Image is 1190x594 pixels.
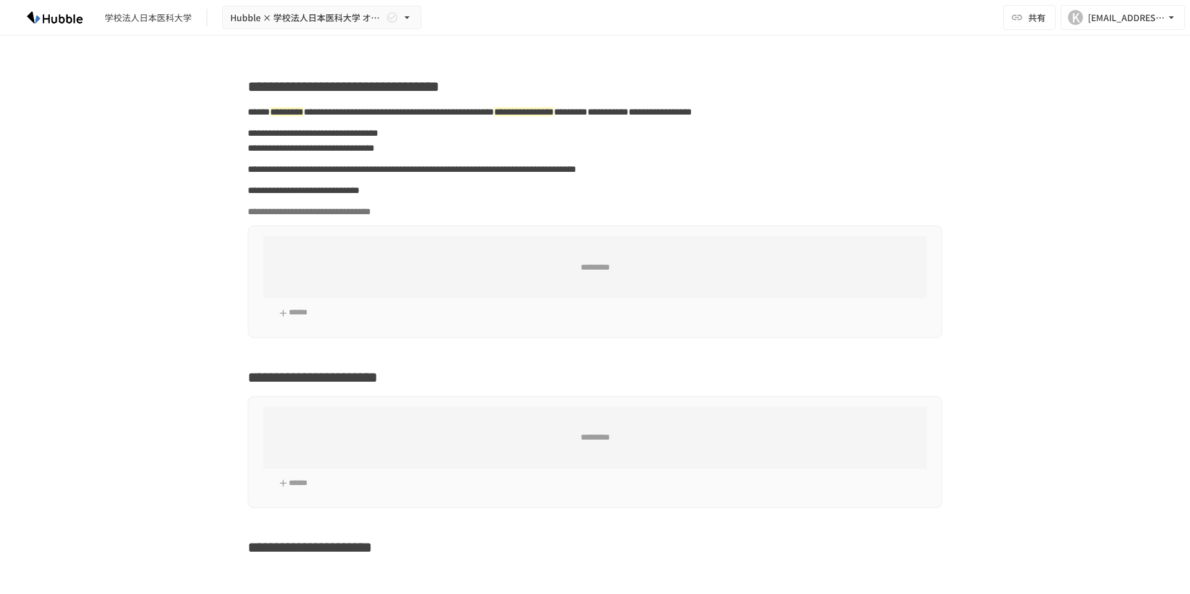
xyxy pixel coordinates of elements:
span: 共有 [1028,11,1046,24]
div: [EMAIL_ADDRESS][PERSON_NAME][DOMAIN_NAME] [1088,10,1165,26]
span: Hubble × 学校法人日本医科大学 オンボーディングプロジェクト [230,10,383,26]
div: 学校法人日本医科大学 [105,11,192,24]
div: K [1068,10,1083,25]
button: Hubble × 学校法人日本医科大学 オンボーディングプロジェクト [222,6,421,30]
img: HzDRNkGCf7KYO4GfwKnzITak6oVsp5RHeZBEM1dQFiQ [15,7,95,27]
button: K[EMAIL_ADDRESS][PERSON_NAME][DOMAIN_NAME] [1061,5,1185,30]
button: 共有 [1003,5,1056,30]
